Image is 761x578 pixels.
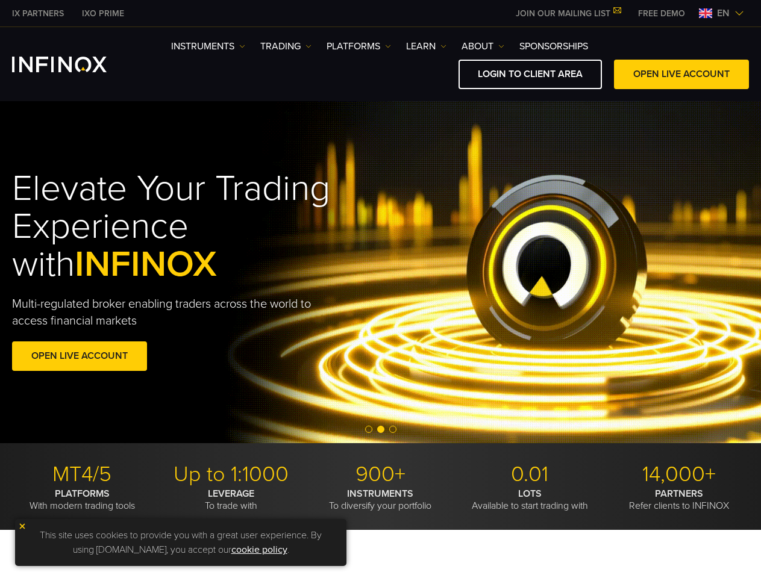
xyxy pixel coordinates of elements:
strong: INSTRUMENTS [347,488,413,500]
span: Go to slide 3 [389,426,396,433]
span: en [712,6,734,20]
p: With modern trading tools [12,488,152,512]
a: INFINOX [3,7,73,20]
p: 0.01 [460,461,600,488]
a: cookie policy [231,544,287,556]
strong: LEVERAGE [208,488,254,500]
a: TRADING [260,39,312,54]
strong: LOTS [518,488,542,500]
a: OPEN LIVE ACCOUNT [12,341,147,371]
strong: PARTNERS [655,488,703,500]
p: MT4/5 [12,461,152,488]
a: ABOUT [462,39,504,54]
p: Multi-regulated broker enabling traders across the world to access financial markets [12,296,325,329]
p: 14,000+ [609,461,749,488]
p: 900+ [310,461,451,488]
a: Learn [406,39,446,54]
span: Go to slide 2 [377,426,384,433]
a: OPEN LIVE ACCOUNT [614,60,749,89]
img: yellow close icon [18,522,27,530]
a: Instruments [171,39,245,54]
p: To trade with [161,488,302,512]
a: INFINOX [73,7,133,20]
span: INFINOX [75,243,217,286]
a: LOGIN TO CLIENT AREA [459,60,602,89]
span: Go to slide 1 [365,426,372,433]
a: INFINOX MENU [629,7,694,20]
a: PLATFORMS [327,39,391,54]
h1: Elevate Your Trading Experience with [12,170,402,284]
p: To diversify your portfolio [310,488,451,512]
a: JOIN OUR MAILING LIST [507,8,629,19]
p: This site uses cookies to provide you with a great user experience. By using [DOMAIN_NAME], you a... [21,525,340,560]
strong: PLATFORMS [55,488,110,500]
p: Refer clients to INFINOX [609,488,749,512]
a: SPONSORSHIPS [519,39,588,54]
a: INFINOX Logo [12,57,135,72]
p: Up to 1:1000 [161,461,302,488]
p: Available to start trading with [460,488,600,512]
